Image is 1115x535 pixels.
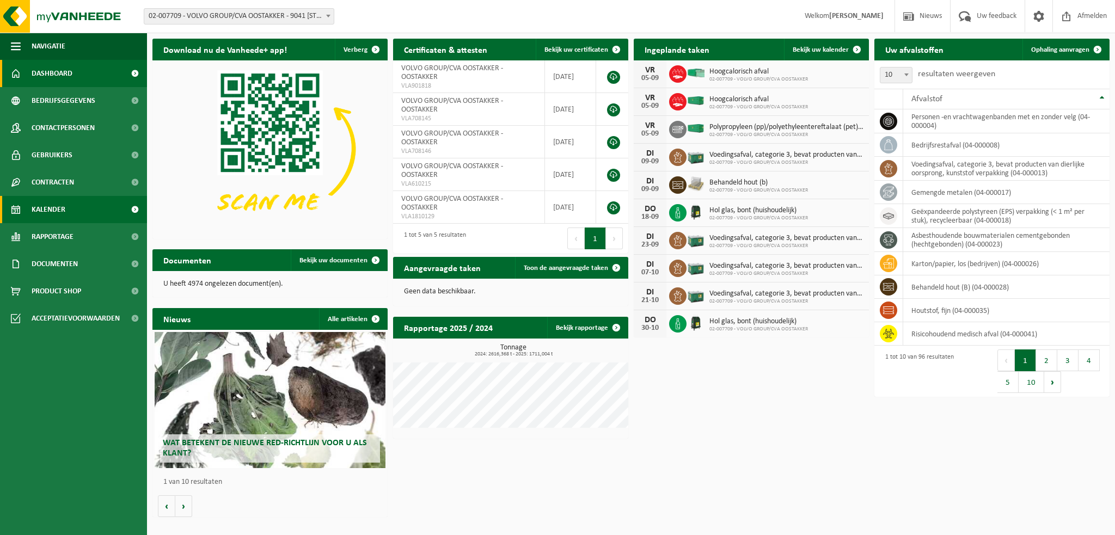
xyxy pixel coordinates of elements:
[709,187,808,194] span: 02-007709 - VOLVO GROUP/CVA OOSTAKKER
[709,104,808,110] span: 02-007709 - VOLVO GROUP/CVA OOSTAKKER
[687,175,705,193] img: LP-PA-00000-WDN-11
[32,223,73,250] span: Rapportage
[793,46,849,53] span: Bekijk uw kalender
[163,280,377,288] p: U heeft 4974 ongelezen document(en).
[639,94,661,102] div: VR
[639,213,661,221] div: 18-09
[401,114,536,123] span: VLA708145
[687,124,705,133] img: HK-XC-40-GN-00
[399,344,628,357] h3: Tonnage
[399,352,628,357] span: 2024: 2616,368 t - 2025: 1711,004 t
[903,252,1110,275] td: karton/papier, los (bedrijven) (04-000026)
[639,288,661,297] div: DI
[709,76,808,83] span: 02-007709 - VOLVO GROUP/CVA OOSTAKKER
[687,96,705,106] img: HK-XC-40-GN-00
[709,132,863,138] span: 02-007709 - VOLVO GROUP/CVA OOSTAKKER
[687,147,705,165] img: PB-LB-0680-HPE-GN-01
[1079,349,1100,371] button: 4
[903,204,1110,228] td: geëxpandeerde polystyreen (EPS) verpakking (< 1 m² per stuk), recycleerbaar (04-000018)
[536,39,627,60] a: Bekijk uw certificaten
[545,158,596,191] td: [DATE]
[32,169,74,196] span: Contracten
[344,46,367,53] span: Verberg
[874,39,954,60] h2: Uw afvalstoffen
[1057,349,1079,371] button: 3
[709,159,863,166] span: 02-007709 - VOLVO GROUP/CVA OOSTAKKER
[393,257,492,278] h2: Aangevraagde taken
[639,205,661,213] div: DO
[709,151,863,159] span: Voedingsafval, categorie 3, bevat producten van dierlijke oorsprong, kunststof v...
[32,60,72,87] span: Dashboard
[152,308,201,329] h2: Nieuws
[709,243,863,249] span: 02-007709 - VOLVO GROUP/CVA OOSTAKKER
[32,196,65,223] span: Kalender
[545,93,596,126] td: [DATE]
[32,250,78,278] span: Documenten
[515,257,627,279] a: Toon de aangevraagde taken
[639,241,661,249] div: 23-09
[709,326,808,333] span: 02-007709 - VOLVO GROUP/CVA OOSTAKKER
[567,227,585,249] button: Previous
[903,228,1110,252] td: asbesthoudende bouwmaterialen cementgebonden (hechtgebonden) (04-000023)
[639,149,661,158] div: DI
[155,332,385,468] a: Wat betekent de nieuwe RED-richtlijn voor u als klant?
[639,186,661,193] div: 09-09
[393,317,504,338] h2: Rapportage 2025 / 2024
[32,142,72,169] span: Gebruikers
[401,147,536,156] span: VLA708146
[903,275,1110,299] td: behandeld hout (B) (04-000028)
[401,180,536,188] span: VLA610215
[997,349,1015,371] button: Previous
[32,87,95,114] span: Bedrijfsgegevens
[903,133,1110,157] td: bedrijfsrestafval (04-000008)
[687,202,705,221] img: CR-HR-1C-1000-PES-01
[687,230,705,249] img: PB-LB-0680-HPE-GN-01
[401,97,503,114] span: VOLVO GROUP/CVA OOSTAKKER - OOSTAKKER
[829,12,884,20] strong: [PERSON_NAME]
[1022,39,1108,60] a: Ophaling aanvragen
[1044,371,1061,393] button: Next
[547,317,627,339] a: Bekijk rapportage
[903,157,1110,181] td: voedingsafval, categorie 3, bevat producten van dierlijke oorsprong, kunststof verpakking (04-000...
[158,495,175,517] button: Vorige
[144,9,334,24] span: 02-007709 - VOLVO GROUP/CVA OOSTAKKER - 9041 OOSTAKKER, SMALLEHEERWEG 31
[709,179,808,187] span: Behandeld hout (b)
[880,348,954,394] div: 1 tot 10 van 96 resultaten
[709,123,863,132] span: Polypropyleen (pp)/polyethyleentereftalaat (pet) spanbanden
[687,258,705,276] img: PB-LB-0680-HPE-GN-01
[639,177,661,186] div: DI
[32,305,120,332] span: Acceptatievoorwaarden
[32,33,65,60] span: Navigatie
[880,67,912,83] span: 10
[401,162,503,179] span: VOLVO GROUP/CVA OOSTAKKER - OOSTAKKER
[545,60,596,93] td: [DATE]
[709,262,863,270] span: Voedingsafval, categorie 3, bevat producten van dierlijke oorsprong, kunststof v...
[997,371,1019,393] button: 5
[687,313,705,332] img: CR-HR-1C-1000-PES-01
[639,316,661,324] div: DO
[880,67,912,83] span: 10
[709,317,808,326] span: Hol glas, bont (huishoudelijk)
[639,121,661,130] div: VR
[319,308,387,330] a: Alle artikelen
[709,290,863,298] span: Voedingsafval, categorie 3, bevat producten van dierlijke oorsprong, kunststof v...
[709,95,808,104] span: Hoogcalorisch afval
[903,181,1110,204] td: gemengde metalen (04-000017)
[1036,349,1057,371] button: 2
[639,269,661,276] div: 07-10
[163,478,382,486] p: 1 van 10 resultaten
[401,82,536,90] span: VLA901818
[1031,46,1089,53] span: Ophaling aanvragen
[606,227,623,249] button: Next
[152,60,388,237] img: Download de VHEPlus App
[687,286,705,304] img: PB-LB-0680-HPE-GN-01
[639,260,661,269] div: DI
[918,70,995,78] label: resultaten weergeven
[639,66,661,75] div: VR
[545,126,596,158] td: [DATE]
[903,109,1110,133] td: personen -en vrachtwagenbanden met en zonder velg (04-000004)
[709,270,863,277] span: 02-007709 - VOLVO GROUP/CVA OOSTAKKER
[709,67,808,76] span: Hoogcalorisch afval
[709,234,863,243] span: Voedingsafval, categorie 3, bevat producten van dierlijke oorsprong, kunststof v...
[1015,349,1036,371] button: 1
